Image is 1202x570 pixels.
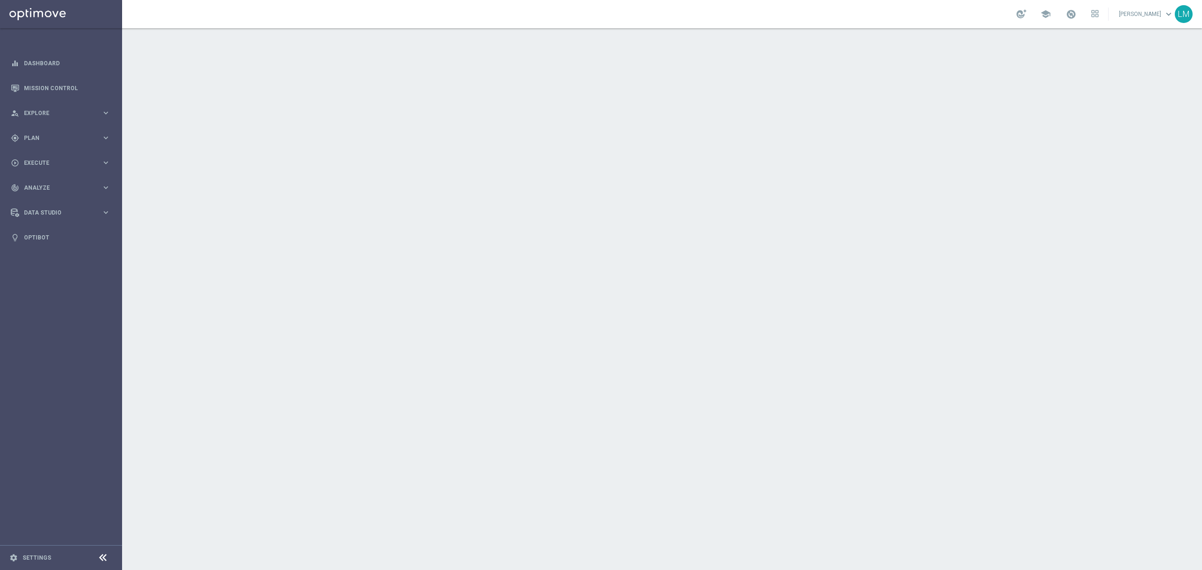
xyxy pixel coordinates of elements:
[11,184,101,192] div: Analyze
[24,185,101,191] span: Analyze
[1163,9,1174,19] span: keyboard_arrow_down
[11,76,110,100] div: Mission Control
[23,555,51,561] a: Settings
[11,134,19,142] i: gps_fixed
[11,109,101,117] div: Explore
[11,134,101,142] div: Plan
[11,159,101,167] div: Execute
[1040,9,1051,19] span: school
[11,109,19,117] i: person_search
[101,158,110,167] i: keyboard_arrow_right
[101,183,110,192] i: keyboard_arrow_right
[11,51,110,76] div: Dashboard
[10,109,111,117] button: person_search Explore keyboard_arrow_right
[1118,7,1175,21] a: [PERSON_NAME]keyboard_arrow_down
[101,108,110,117] i: keyboard_arrow_right
[10,159,111,167] button: play_circle_outline Execute keyboard_arrow_right
[11,233,19,242] i: lightbulb
[10,60,111,67] button: equalizer Dashboard
[11,59,19,68] i: equalizer
[24,225,110,250] a: Optibot
[11,184,19,192] i: track_changes
[24,210,101,216] span: Data Studio
[11,225,110,250] div: Optibot
[24,110,101,116] span: Explore
[24,51,110,76] a: Dashboard
[10,209,111,216] button: Data Studio keyboard_arrow_right
[10,234,111,241] button: lightbulb Optibot
[24,135,101,141] span: Plan
[10,85,111,92] button: Mission Control
[9,554,18,562] i: settings
[101,208,110,217] i: keyboard_arrow_right
[11,159,19,167] i: play_circle_outline
[24,76,110,100] a: Mission Control
[101,133,110,142] i: keyboard_arrow_right
[10,134,111,142] button: gps_fixed Plan keyboard_arrow_right
[1175,5,1193,23] div: LM
[10,184,111,192] button: track_changes Analyze keyboard_arrow_right
[11,208,101,217] div: Data Studio
[24,160,101,166] span: Execute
